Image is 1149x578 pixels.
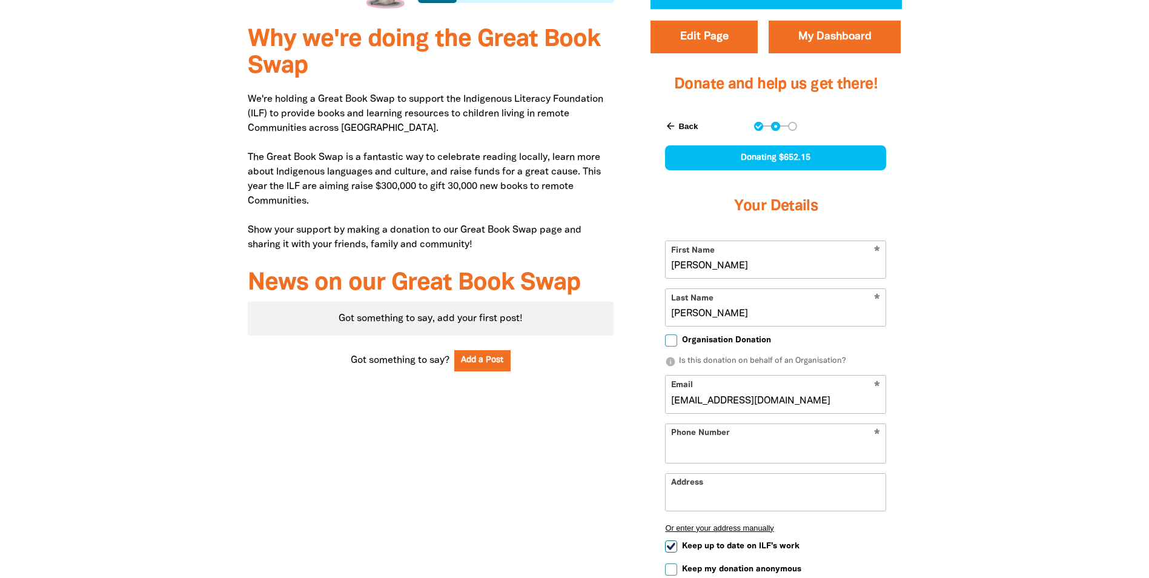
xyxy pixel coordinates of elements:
[248,92,614,252] p: We're holding a Great Book Swap to support the Indigenous Literacy Foundation (ILF) to provide bo...
[665,563,677,576] input: Keep my donation anonymous
[665,182,886,231] h3: Your Details
[769,21,901,53] a: My Dashboard
[665,523,886,533] button: Or enter your address manually
[788,122,797,131] button: Navigate to step 3 of 3 to enter your payment details
[454,350,511,371] button: Add a Post
[665,540,677,553] input: Keep up to date on ILF's work
[674,78,878,91] span: Donate and help us get there!
[248,270,614,297] h3: News on our Great Book Swap
[682,334,771,346] span: Organisation Donation
[651,21,758,53] button: Edit Page
[682,563,801,575] span: Keep my donation anonymous
[874,429,880,440] i: Required
[660,116,703,136] button: Back
[665,145,886,170] div: Donating $652.15
[665,334,677,347] input: Organisation Donation
[665,121,676,131] i: arrow_back
[665,356,886,368] p: Is this donation on behalf of an Organisation?
[248,28,600,78] span: Why we're doing the Great Book Swap
[351,353,449,368] span: Got something to say?
[771,122,780,131] button: Navigate to step 2 of 3 to enter your details
[682,540,800,552] span: Keep up to date on ILF's work
[665,356,676,367] i: info
[248,302,614,336] div: Paginated content
[754,122,763,131] button: Navigate to step 1 of 3 to enter your donation amount
[248,302,614,336] div: Got something to say, add your first post!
